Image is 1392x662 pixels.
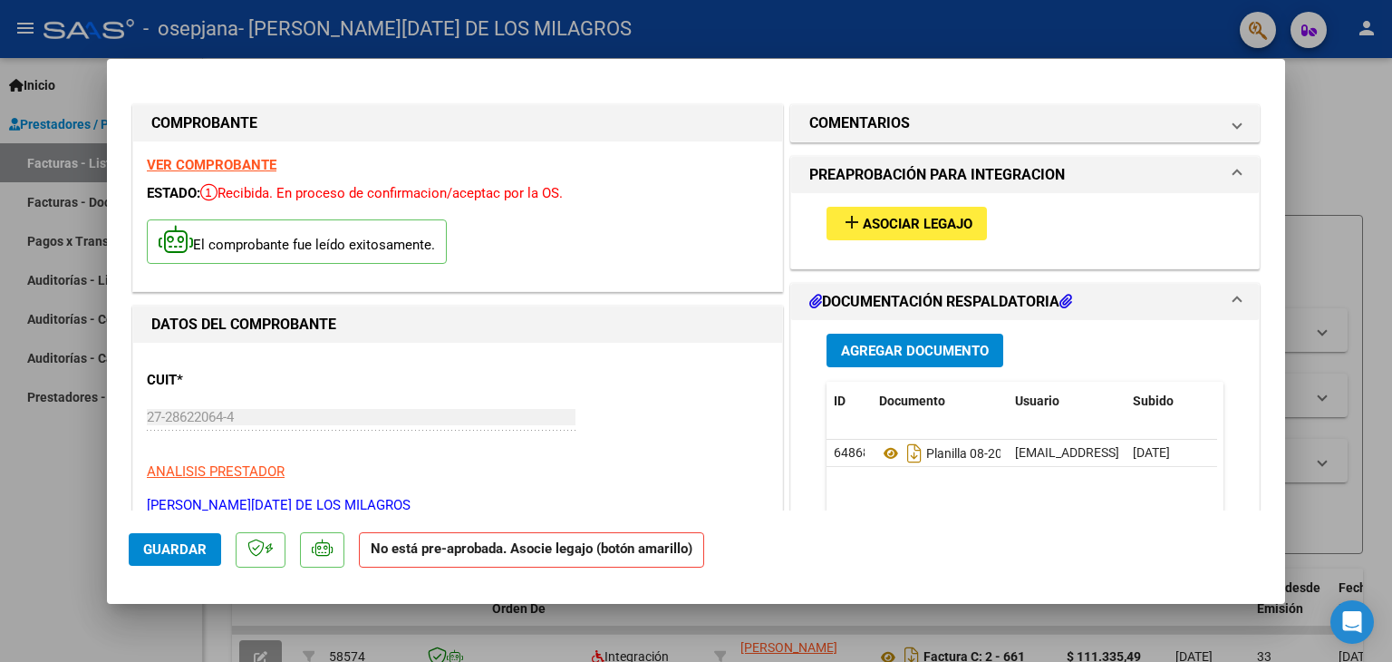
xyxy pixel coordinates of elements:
[841,343,989,359] span: Agregar Documento
[147,370,333,391] p: CUIT
[791,193,1259,268] div: PREAPROBACIÓN PARA INTEGRACION
[834,394,846,408] span: ID
[809,164,1065,186] h1: PREAPROBACIÓN PARA INTEGRACION
[359,532,704,568] strong: No está pre-aprobada. Asocie legajo (botón amarillo)
[872,382,1008,421] datatable-header-cell: Documento
[147,495,768,516] p: [PERSON_NAME][DATE] DE LOS MILAGROS
[1015,394,1059,408] span: Usuario
[826,207,987,240] button: Asociar Legajo
[834,445,870,460] span: 64868
[147,157,276,173] a: VER COMPROBANTE
[151,114,257,131] strong: COMPROBANTE
[809,112,910,134] h1: COMENTARIOS
[826,382,872,421] datatable-header-cell: ID
[147,219,447,264] p: El comprobante fue leído exitosamente.
[147,185,200,201] span: ESTADO:
[879,394,945,408] span: Documento
[200,185,563,201] span: Recibida. En proceso de confirmacion/aceptac por la OS.
[841,211,863,233] mat-icon: add
[791,105,1259,141] mat-expansion-panel-header: COMENTARIOS
[151,316,336,333] strong: DATOS DEL COMPROBANTE
[903,439,926,468] i: Descargar documento
[879,446,1017,461] span: Planilla 08-2025
[129,533,221,566] button: Guardar
[1133,394,1174,408] span: Subido
[147,463,285,480] span: ANALISIS PRESTADOR
[1015,445,1322,460] span: [EMAIL_ADDRESS][DOMAIN_NAME] - [PERSON_NAME]
[1133,445,1170,460] span: [DATE]
[1008,382,1126,421] datatable-header-cell: Usuario
[826,334,1003,367] button: Agregar Documento
[809,291,1072,313] h1: DOCUMENTACIÓN RESPALDATORIA
[863,216,972,232] span: Asociar Legajo
[791,157,1259,193] mat-expansion-panel-header: PREAPROBACIÓN PARA INTEGRACION
[1216,382,1307,421] datatable-header-cell: Acción
[1126,382,1216,421] datatable-header-cell: Subido
[1330,600,1374,644] div: Open Intercom Messenger
[143,541,207,558] span: Guardar
[791,284,1259,320] mat-expansion-panel-header: DOCUMENTACIÓN RESPALDATORIA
